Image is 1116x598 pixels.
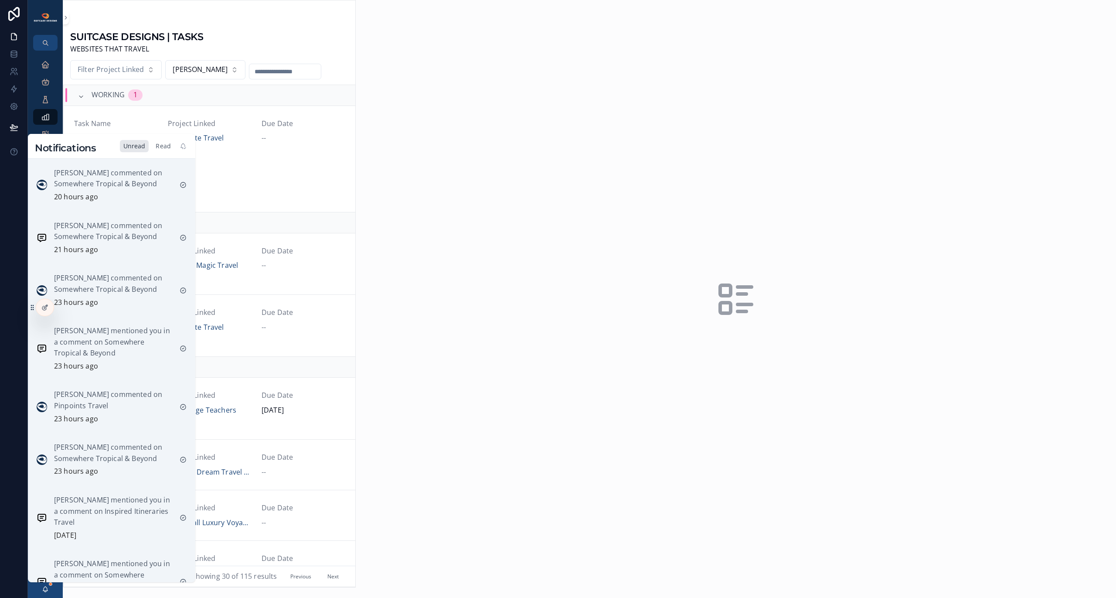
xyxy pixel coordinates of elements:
a: Applegate Travel [168,133,224,144]
img: Notification icon [37,285,47,296]
p: 20 hours ago [54,191,98,203]
a: Horizon Dream Travel LLC [168,467,251,478]
span: -- [262,517,266,529]
span: -- [262,133,266,144]
a: The Bridge Teachers [168,405,236,416]
img: Notification icon [37,454,47,465]
span: Project Linked [168,452,251,463]
a: Task NameBlog Posts for [DATE]-[DATE]Project LinkedEchoing Magic TravelDue Date-- [64,233,355,295]
p: 23 hours ago [54,466,98,477]
span: Due Date [262,118,345,130]
span: Project Linked [168,390,251,401]
span: Due Date [262,452,345,463]
span: Project Linked [168,246,251,257]
p: [PERSON_NAME] commented on Somewhere Tropical & Beyond [54,273,173,295]
p: 23 hours ago [54,361,98,372]
p: [PERSON_NAME] commented on Somewhere Tropical & Beyond [54,167,173,190]
p: [PERSON_NAME] commented on Pinpoints Travel [54,389,173,411]
button: Select Button [165,60,245,79]
a: Task NameUpload the [DATE] YouTube VideoProject LinkedThe Bridge TeachersDue Date[DATE] [64,378,355,440]
p: [PERSON_NAME] commented on Somewhere Tropical & Beyond [54,442,173,464]
p: [PERSON_NAME] mentioned you in a comment on Inspired Itineraries Travel [54,495,173,528]
span: WEBSITES THAT TRAVEL [70,44,203,55]
span: Project Linked [168,118,251,130]
h1: Notifications [35,141,96,155]
a: Applegate Travel [168,322,224,333]
span: Due Date [262,502,345,514]
span: Due Date [262,553,345,564]
span: Project Linked [168,307,251,318]
span: Due Date [262,307,345,318]
p: [DATE] [54,530,76,541]
span: Task Name [74,118,157,130]
a: Task Name1.Mailer Lite Domain Authentication 2.Add [PERSON_NAME][EMAIL_ADDRESS][DOMAIN_NAME] to a... [64,106,355,212]
span: -- [262,467,266,478]
div: 1 [133,89,137,101]
h1: SUITCASE DESIGNS | TASKS [70,30,203,44]
span: Showing 30 of 115 results [192,571,277,582]
span: 1.Mailer Lite Domain Authentication 2.Add [PERSON_NAME][EMAIL_ADDRESS][DOMAIN_NAME] to access portal [74,133,157,200]
img: Notification icon [37,180,47,190]
p: [PERSON_NAME] mentioned you in a comment on Somewhere Tropical & Beyond [54,325,173,359]
a: Task NameMailer lite request updateProject LinkedApplegate TravelDue Date-- [64,295,355,357]
span: [PERSON_NAME] [173,64,228,75]
p: 23 hours ago [54,297,98,308]
span: Due Date [262,246,345,257]
a: Echoing Magic Travel [168,260,238,271]
a: Task NameDNS InformationProject LinkedStonewall Luxury VoyagesDue Date-- [64,490,355,541]
button: Previous [284,570,318,583]
span: -- [262,260,266,271]
div: Unread [120,140,149,152]
img: Notification icon [37,402,47,412]
div: Read [152,140,174,152]
span: Project Linked [168,553,251,564]
div: scrollable content [28,51,63,223]
img: Notification icon [37,232,47,243]
img: Notification icon [37,343,47,354]
p: [PERSON_NAME] commented on Somewhere Tropical & Beyond [54,220,173,243]
span: Due Date [262,390,345,401]
a: Stonewall Luxury Voyages [168,517,251,529]
p: 23 hours ago [54,413,98,425]
button: Next [321,570,345,583]
img: App logo [33,13,58,22]
p: [PERSON_NAME] mentioned you in a comment on Somewhere Tropical & Beyond [54,558,173,592]
p: 21 hours ago [54,244,98,256]
span: Project Linked [168,502,251,514]
span: -- [262,322,266,333]
button: Select Button [70,60,162,79]
span: Filter Project Linked [78,64,144,75]
span: [DATE] [262,405,345,416]
img: Notification icon [37,513,47,523]
span: WORKING [92,89,125,101]
a: Task NameNewer Logos and FontsProject LinkedHorizon Dream Travel LLCDue Date-- [64,440,355,490]
img: Notification icon [37,577,47,587]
